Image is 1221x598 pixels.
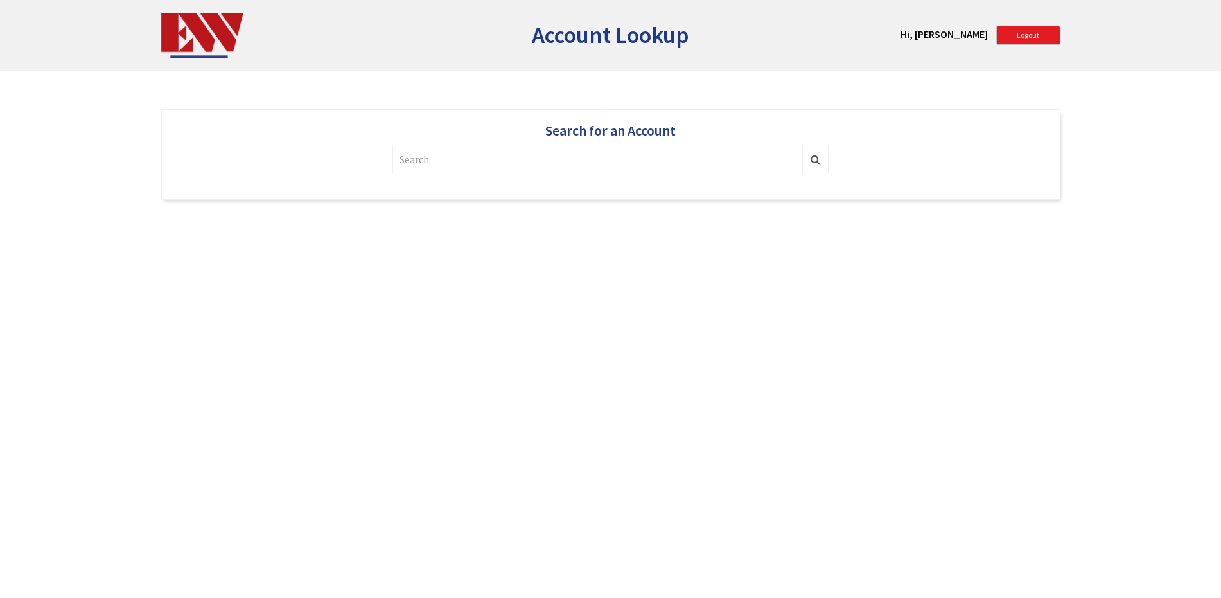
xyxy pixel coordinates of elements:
span: Logout [1017,30,1039,40]
a: Logout [996,26,1060,45]
img: US Electrical Services, Inc. [161,13,243,58]
h4: Search for an Account [175,123,1047,138]
h2: Account Lookup [532,22,689,48]
strong: Hi, [PERSON_NAME] [900,28,988,40]
input: Search [392,145,803,173]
